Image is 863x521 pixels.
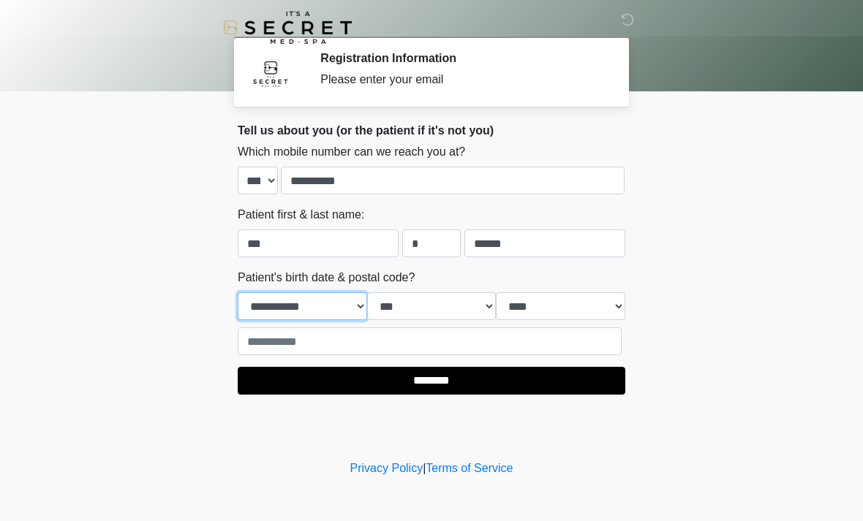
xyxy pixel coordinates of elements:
img: It's A Secret Med Spa Logo [223,11,352,44]
a: | [423,462,426,474]
label: Which mobile number can we reach you at? [238,143,465,161]
img: Agent Avatar [249,51,293,95]
label: Patient's birth date & postal code? [238,269,415,286]
label: Patient first & last name: [238,206,364,224]
a: Terms of Service [426,462,513,474]
a: Privacy Policy [350,462,423,474]
h2: Tell us about you (or the patient if it's not you) [238,123,625,137]
div: Please enter your email [320,71,603,88]
h2: Registration Information [320,51,603,65]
